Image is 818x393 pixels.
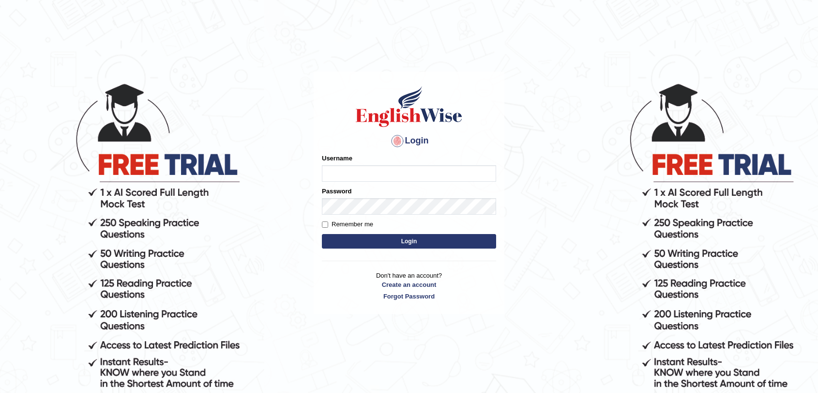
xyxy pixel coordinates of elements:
[322,271,496,301] p: Don't have an account?
[322,220,373,229] label: Remember me
[322,292,496,301] a: Forgot Password
[322,280,496,289] a: Create an account
[322,133,496,149] h4: Login
[354,85,464,128] img: Logo of English Wise sign in for intelligent practice with AI
[322,221,328,228] input: Remember me
[322,154,352,163] label: Username
[322,187,351,196] label: Password
[322,234,496,249] button: Login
